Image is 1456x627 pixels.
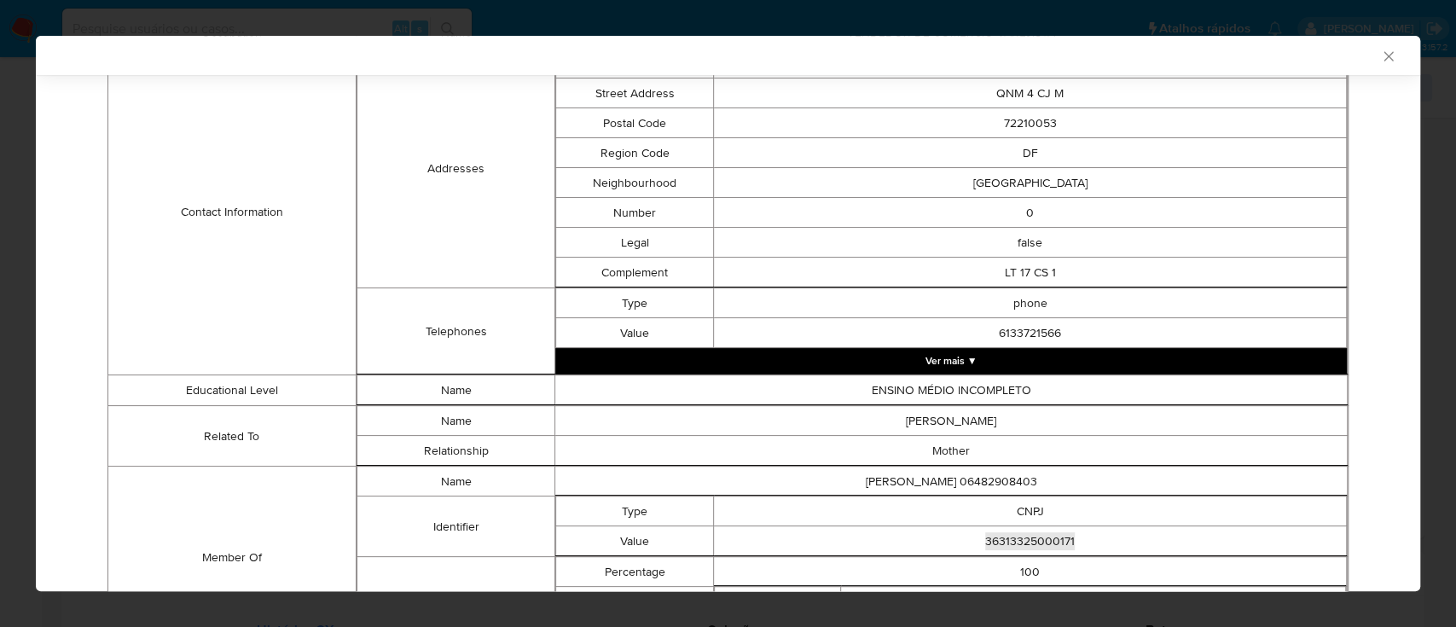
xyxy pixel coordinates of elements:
button: Expand array [555,348,1347,374]
td: Type [556,496,714,526]
td: Value [556,318,714,348]
td: ENSINO MÉDIO INCOMPLETO [555,375,1348,405]
td: Postal Code [556,108,714,138]
td: Value [556,526,714,556]
td: [PERSON_NAME] 06482908403 [555,467,1348,496]
td: phone [714,288,1347,318]
td: Role [556,587,714,618]
td: Type [556,288,714,318]
td: Name [357,467,554,496]
td: [PERSON_NAME] [555,406,1348,436]
td: 72210053 [714,108,1347,138]
td: Related To [108,406,357,467]
button: Fechar a janela [1380,48,1395,63]
td: 6133721566 [714,318,1347,348]
td: 36313325000171 [714,526,1347,556]
td: Mother [555,436,1348,466]
td: Complement [556,258,714,287]
td: [GEOGRAPHIC_DATA] [714,168,1347,198]
td: false [714,228,1347,258]
td: Educational Level [108,375,357,406]
td: QNM 4 CJ M [714,78,1347,108]
td: Neighbourhood [556,168,714,198]
td: LT 17 CS 1 [714,258,1347,287]
td: Region Code [556,138,714,168]
td: Name [357,406,554,436]
td: Addresses [357,49,554,288]
div: closure-recommendation-modal [36,36,1420,591]
td: Contact Information [108,49,357,375]
td: Legal [556,228,714,258]
td: 0 [714,198,1347,228]
td: Percentage [556,557,714,587]
td: Number [556,198,714,228]
td: Street Address [556,78,714,108]
td: Telephones [357,288,554,374]
td: 50 - EMPRESÁRIO [841,587,1346,617]
td: Identifier [357,496,554,557]
td: CNPJ [714,496,1347,526]
td: Relationship [357,436,554,466]
td: Name [357,375,554,405]
td: DF [714,138,1347,168]
td: Name [715,587,841,617]
td: 100 [714,557,1347,587]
